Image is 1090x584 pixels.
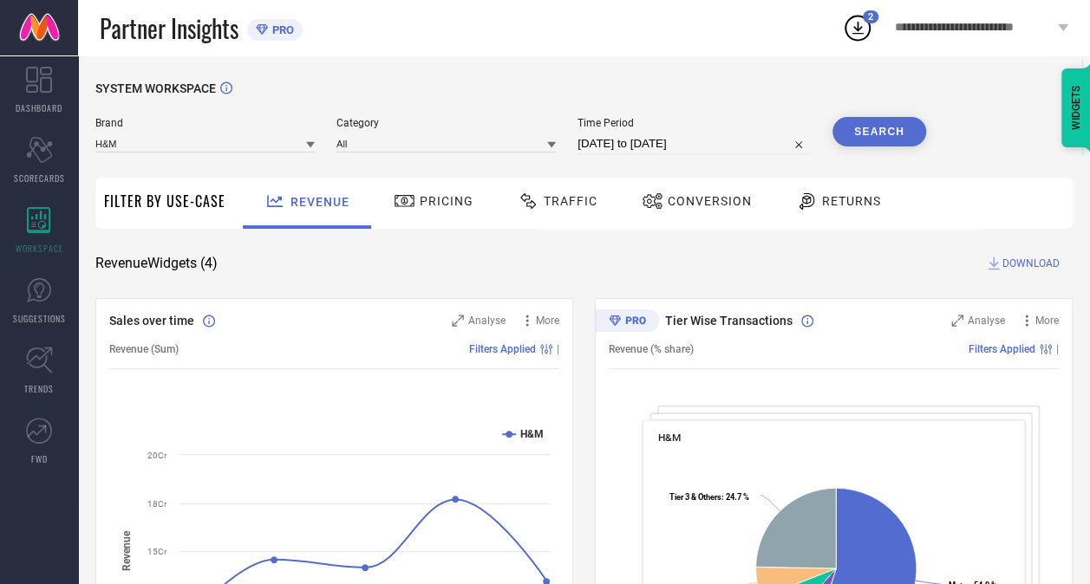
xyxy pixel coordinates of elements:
span: SUGGESTIONS [13,312,66,325]
span: More [1035,315,1059,327]
span: H&M [658,432,681,444]
span: WORKSPACE [16,242,63,255]
span: DASHBOARD [16,101,62,114]
div: Open download list [842,12,873,43]
span: Analyse [468,315,506,327]
div: Premium [595,309,659,335]
span: TRENDS [24,382,54,395]
span: 2 [868,11,873,23]
span: DOWNLOAD [1002,255,1060,272]
span: Analyse [968,315,1005,327]
button: Search [832,117,926,146]
span: More [536,315,559,327]
tspan: Tier 3 & Others [669,491,721,501]
span: Filters Applied [969,343,1035,355]
span: Brand [95,117,315,129]
span: Category [336,117,556,129]
tspan: Revenue [121,530,133,571]
span: Pricing [420,194,473,208]
span: FWD [31,452,48,465]
span: | [1056,343,1059,355]
span: SYSTEM WORKSPACE [95,81,216,95]
text: H&M [520,428,544,440]
text: 18Cr [147,499,167,509]
span: Tier Wise Transactions [665,314,793,328]
span: PRO [268,23,294,36]
span: Filter By Use-Case [104,191,225,211]
span: Filters Applied [469,343,536,355]
span: SCORECARDS [14,172,65,185]
span: Time Period [578,117,811,129]
span: Revenue [290,195,349,209]
text: 15Cr [147,547,167,556]
text: 20Cr [147,451,167,460]
svg: Zoom [452,315,464,327]
span: Sales over time [109,314,194,328]
span: Traffic [544,194,597,208]
span: Returns [822,194,881,208]
span: Partner Insights [100,10,238,46]
span: Revenue (% share) [609,343,694,355]
span: Revenue (Sum) [109,343,179,355]
span: | [557,343,559,355]
text: : 24.7 % [669,491,749,501]
input: Select time period [578,133,811,154]
span: Revenue Widgets ( 4 ) [95,255,218,272]
svg: Zoom [951,315,963,327]
span: Conversion [668,194,752,208]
